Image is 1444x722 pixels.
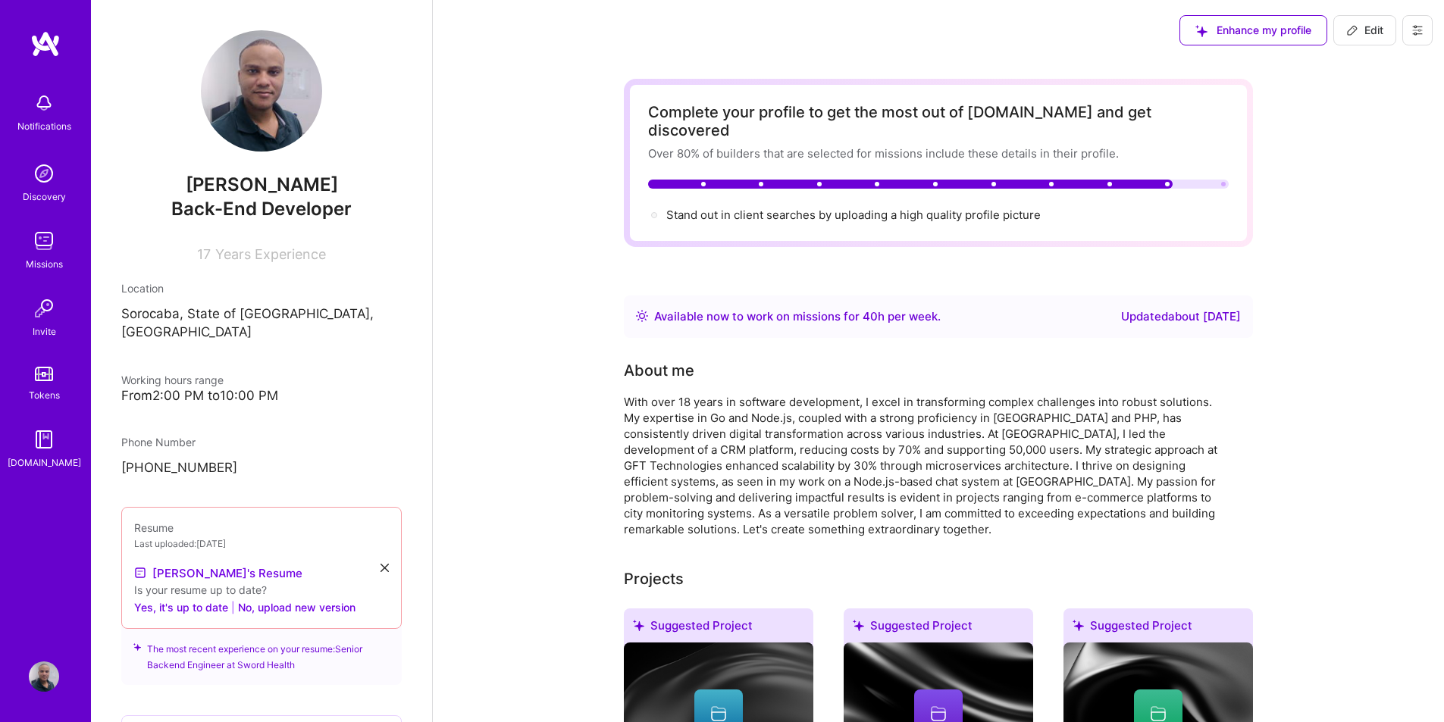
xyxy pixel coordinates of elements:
[1195,25,1208,37] i: icon SuggestedTeams
[134,521,174,534] span: Resume
[863,309,878,323] span: 40
[624,394,1230,537] div: With over 18 years in software development, I excel in transforming complex challenges into robus...
[121,620,402,685] div: The most recent experience on your resume: Senior Backend Engineer at Sword Health
[8,455,81,470] div: [DOMAIN_NAME]
[30,30,61,58] img: logo
[853,620,864,631] i: icon SuggestedTeams
[134,567,146,579] img: Resume
[1121,308,1241,326] div: Updated about [DATE]
[121,305,402,342] p: Sorocaba, State of [GEOGRAPHIC_DATA], [GEOGRAPHIC_DATA]
[648,145,1229,161] div: Over 80% of builders that are selected for missions include these details in their profile.
[171,198,352,220] span: Back-End Developer
[35,367,53,381] img: tokens
[666,207,1041,223] div: Stand out in client searches by uploading a high quality profile picture
[25,661,63,692] a: User Avatar
[29,387,60,403] div: Tokens
[134,598,228,616] button: Yes, it's up to date
[624,567,684,590] div: Projects
[231,599,235,615] span: |
[238,598,356,616] button: No, upload new version
[215,246,326,262] span: Years Experience
[1195,23,1311,38] span: Enhance my profile
[29,661,59,692] img: User Avatar
[844,608,1033,649] div: Suggested Project
[134,564,302,582] a: [PERSON_NAME]'s Resume
[121,374,224,386] span: Working hours range
[133,641,141,652] i: icon SuggestedTeams
[121,436,196,449] span: Phone Number
[624,608,813,649] div: Suggested Project
[29,226,59,256] img: teamwork
[648,103,1229,139] div: Complete your profile to get the most out of [DOMAIN_NAME] and get discovered
[381,564,389,572] i: icon Close
[134,536,389,552] div: Last uploaded: [DATE]
[201,30,322,152] img: User Avatar
[633,620,644,631] i: icon SuggestedTeams
[624,359,694,382] div: About me
[1333,15,1396,45] button: Edit
[1063,608,1253,649] div: Suggested Project
[121,459,402,477] p: [PHONE_NUMBER]
[134,582,389,598] div: Is your resume up to date?
[636,310,648,322] img: Availability
[17,118,71,134] div: Notifications
[23,189,66,205] div: Discovery
[121,280,402,296] div: Location
[654,308,941,326] div: Available now to work on missions for h per week .
[1346,23,1383,38] span: Edit
[1179,15,1327,45] button: Enhance my profile
[1073,620,1084,631] i: icon SuggestedTeams
[197,246,211,262] span: 17
[29,158,59,189] img: discovery
[121,388,402,404] div: From 2:00 PM to 10:00 PM
[29,88,59,118] img: bell
[29,424,59,455] img: guide book
[26,256,63,272] div: Missions
[121,173,402,196] span: [PERSON_NAME]
[29,293,59,323] img: Invite
[33,323,56,339] div: Invite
